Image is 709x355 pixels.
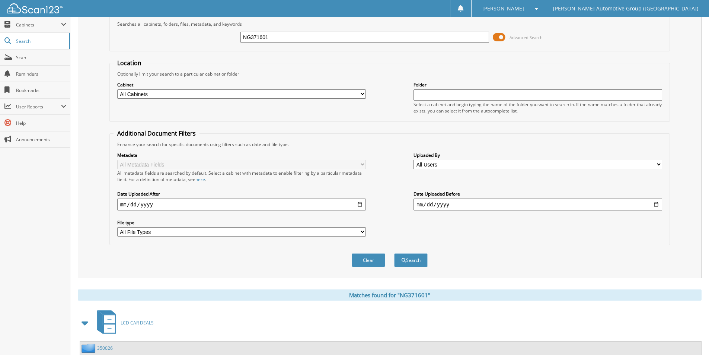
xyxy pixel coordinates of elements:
[117,82,366,88] label: Cabinet
[16,38,65,44] span: Search
[97,345,113,351] a: 350026
[553,6,698,11] span: [PERSON_NAME] Automotive Group ([GEOGRAPHIC_DATA])
[82,343,97,353] img: folder2.png
[16,136,66,143] span: Announcements
[117,170,366,183] div: All metadata fields are searched by default. Select a cabinet with metadata to enable filtering b...
[413,199,662,210] input: end
[16,54,66,61] span: Scan
[510,35,543,40] span: Advanced Search
[16,120,66,126] span: Help
[16,104,61,110] span: User Reports
[16,71,66,77] span: Reminders
[114,71,666,77] div: Optionally limit your search to a particular cabinet or folder
[114,141,666,148] div: Enhance your search for specific documents using filters such as date and file type.
[482,6,524,11] span: [PERSON_NAME]
[394,253,428,267] button: Search
[16,87,66,93] span: Bookmarks
[117,152,366,158] label: Metadata
[195,176,205,183] a: here
[114,59,145,67] legend: Location
[413,82,662,88] label: Folder
[413,101,662,114] div: Select a cabinet and begin typing the name of the folder you want to search in. If the name match...
[117,219,366,226] label: File type
[78,289,702,301] div: Matches found for "NG371601"
[117,191,366,197] label: Date Uploaded After
[121,320,154,326] span: LCD CAR DEALS
[413,152,662,158] label: Uploaded By
[16,22,61,28] span: Cabinets
[352,253,385,267] button: Clear
[114,129,199,137] legend: Additional Document Filters
[413,191,662,197] label: Date Uploaded Before
[672,319,709,355] iframe: Chat Widget
[93,308,154,337] a: LCD CAR DEALS
[114,21,666,27] div: Searches all cabinets, folders, files, metadata, and keywords
[117,199,366,210] input: start
[7,3,63,13] img: scan123-logo-white.svg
